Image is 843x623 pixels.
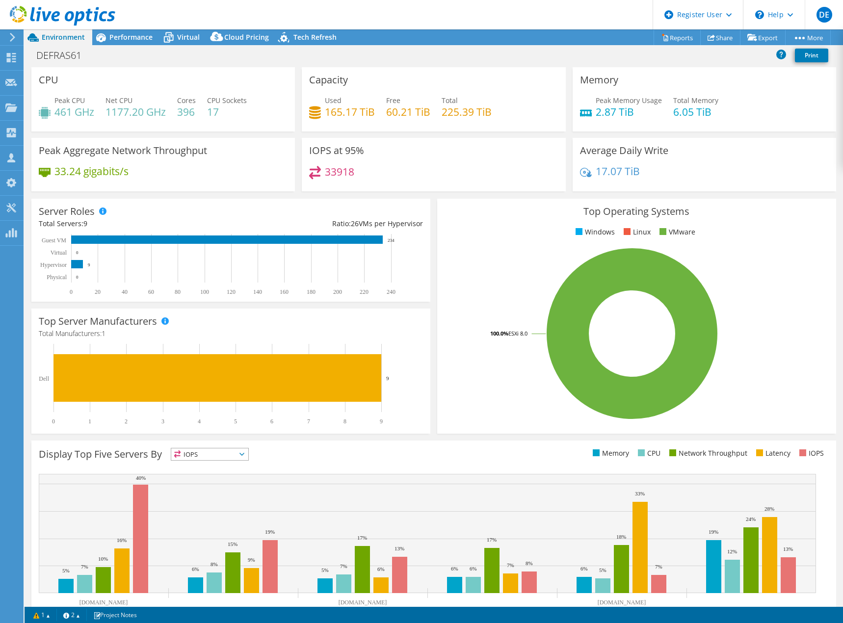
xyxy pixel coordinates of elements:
text: 8 [343,418,346,425]
text: 234 [388,238,395,243]
span: IOPS [171,448,248,460]
h4: 17.07 TiB [596,166,640,177]
a: Reports [654,30,701,45]
text: 40% [136,475,146,481]
h4: 60.21 TiB [386,106,430,117]
text: [DOMAIN_NAME] [339,599,387,606]
h3: Capacity [309,75,348,85]
span: DE [817,7,832,23]
text: Dell [39,375,49,382]
text: 180 [307,288,316,295]
text: 28% [764,506,774,512]
text: 10% [98,556,108,562]
text: 24% [746,516,756,522]
text: 15% [228,541,237,547]
span: Free [386,96,400,105]
div: Ratio: VMs per Hypervisor [231,218,422,229]
text: 17% [357,535,367,541]
a: Print [795,49,828,62]
text: 6% [377,566,385,572]
text: 7% [655,564,662,570]
text: 200 [333,288,342,295]
h3: Memory [580,75,618,85]
text: 6% [451,566,458,571]
text: 120 [227,288,236,295]
text: 8% [526,560,533,566]
h3: Peak Aggregate Network Throughput [39,145,207,156]
span: Net CPU [105,96,132,105]
text: 19% [265,529,275,535]
text: 60 [148,288,154,295]
text: 8% [211,561,218,567]
text: 5 [234,418,237,425]
text: 6% [580,566,588,571]
h3: IOPS at 95% [309,145,364,156]
li: Network Throughput [667,448,747,459]
text: 160 [280,288,289,295]
text: [DOMAIN_NAME] [79,599,128,606]
text: 4 [198,418,201,425]
text: 6 [270,418,273,425]
text: Hypervisor [40,261,67,268]
span: Peak Memory Usage [596,96,662,105]
text: 9 [380,418,383,425]
tspan: ESXi 8.0 [508,330,527,337]
span: Virtual [177,32,200,42]
text: 13% [395,545,404,551]
h3: CPU [39,75,58,85]
text: 3 [161,418,164,425]
span: CPU Sockets [207,96,247,105]
svg: \n [755,10,764,19]
span: Total Memory [673,96,718,105]
text: 20 [95,288,101,295]
h4: 33918 [325,166,354,177]
span: Peak CPU [54,96,85,105]
text: 19% [709,529,718,535]
li: Memory [590,448,629,459]
text: 7% [507,562,514,568]
span: Cloud Pricing [224,32,269,42]
li: Windows [573,227,615,237]
text: 9 [386,375,389,381]
h4: 165.17 TiB [325,106,375,117]
span: Performance [109,32,153,42]
h3: Top Server Manufacturers [39,316,157,327]
li: IOPS [797,448,824,459]
h4: 33.24 gigabits/s [54,166,129,177]
span: 1 [102,329,105,338]
text: 0 [76,275,79,280]
h4: 2.87 TiB [596,106,662,117]
li: Latency [754,448,790,459]
tspan: 100.0% [490,330,508,337]
h3: Server Roles [39,206,95,217]
a: Export [740,30,786,45]
text: 220 [360,288,369,295]
text: 9 [88,262,90,267]
text: Virtual [51,249,67,256]
text: 9% [248,557,255,563]
text: [DOMAIN_NAME] [598,599,646,606]
li: Linux [621,227,651,237]
text: 12% [727,548,737,554]
h4: 461 GHz [54,106,94,117]
text: 5% [62,568,70,573]
li: CPU [635,448,660,459]
h4: 225.39 TiB [442,106,492,117]
h3: Top Operating Systems [445,206,829,217]
h4: 17 [207,106,247,117]
text: 33% [635,491,645,496]
text: 140 [253,288,262,295]
text: 5% [321,567,329,573]
text: 0 [70,288,73,295]
text: 16% [117,537,127,543]
text: 13% [783,546,793,552]
span: Total [442,96,458,105]
span: Used [325,96,342,105]
text: 0 [52,418,55,425]
h1: DEFRAS61 [32,50,97,61]
li: VMware [657,227,695,237]
text: 1 [88,418,91,425]
span: Cores [177,96,196,105]
text: 5% [599,567,606,573]
a: 2 [56,609,87,621]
